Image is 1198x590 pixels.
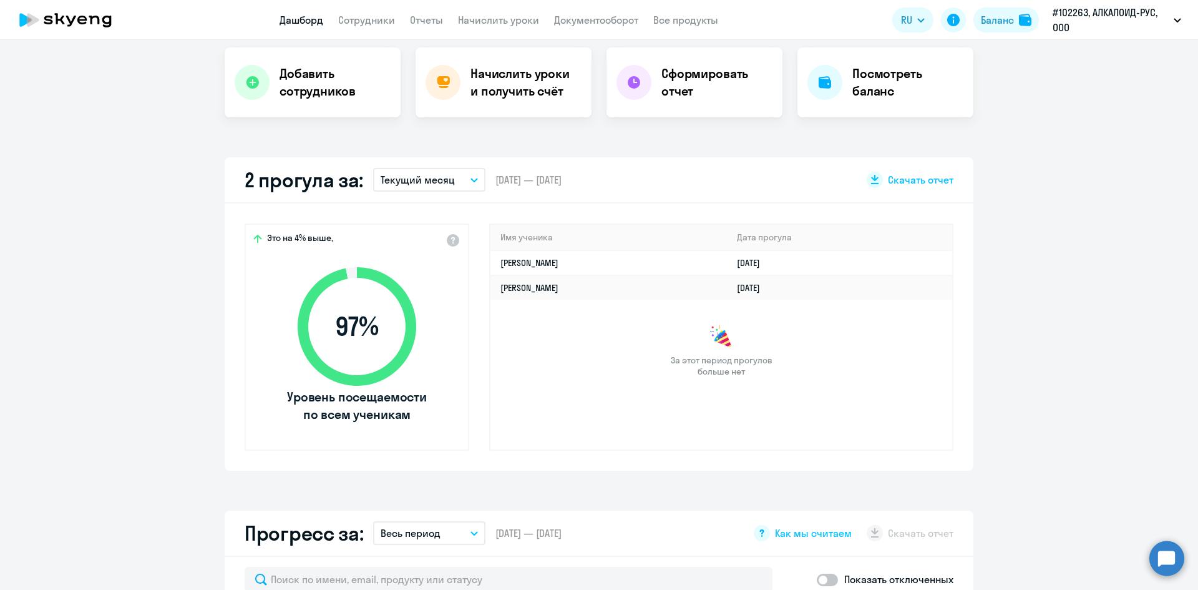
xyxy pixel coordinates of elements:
img: balance [1019,14,1031,26]
span: RU [901,12,912,27]
p: Показать отключенных [844,572,953,587]
a: [PERSON_NAME] [500,282,558,293]
button: Текущий месяц [373,168,485,192]
span: [DATE] — [DATE] [495,526,562,540]
th: Имя ученика [490,225,727,250]
h4: Сформировать отчет [661,65,772,100]
button: Весь период [373,521,485,545]
img: congrats [709,325,734,350]
a: Сотрудники [338,14,395,26]
button: RU [892,7,933,32]
a: Дашборд [280,14,323,26]
span: Уровень посещаемости по всем ученикам [285,388,429,423]
span: За этот период прогулов больше нет [669,355,774,377]
span: Это на 4% выше, [267,232,333,247]
div: Баланс [981,12,1014,27]
span: 97 % [285,312,429,342]
h4: Посмотреть баланс [852,65,963,100]
a: [PERSON_NAME] [500,257,558,268]
a: Начислить уроки [458,14,539,26]
a: Отчеты [410,14,443,26]
p: Текущий месяц [381,172,455,187]
button: #102263, АЛКАЛОИД-РУС, ООО [1046,5,1187,35]
a: Все продукты [653,14,718,26]
span: Как мы считаем [775,526,852,540]
p: Весь период [381,526,441,541]
h4: Начислить уроки и получить счёт [470,65,579,100]
button: Балансbalance [973,7,1039,32]
a: Документооборот [554,14,638,26]
h2: 2 прогула за: [245,167,363,192]
span: Скачать отчет [888,173,953,187]
a: [DATE] [737,282,770,293]
th: Дата прогула [727,225,952,250]
p: #102263, АЛКАЛОИД-РУС, ООО [1053,5,1169,35]
h4: Добавить сотрудников [280,65,391,100]
a: [DATE] [737,257,770,268]
span: [DATE] — [DATE] [495,173,562,187]
h2: Прогресс за: [245,521,363,546]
